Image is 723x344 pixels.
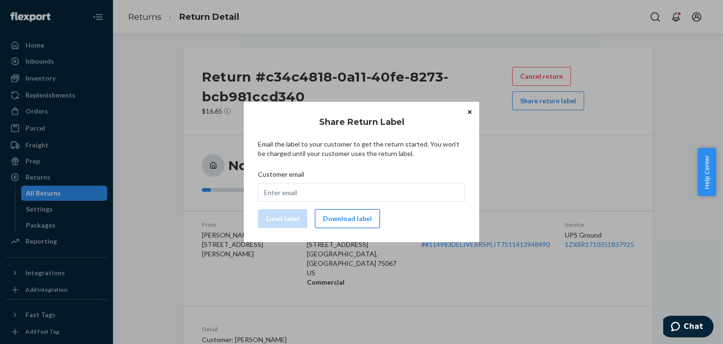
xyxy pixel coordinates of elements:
[258,170,304,183] span: Customer email
[258,139,465,158] p: Email the label to your customer to get the return started. You won't be charged until your custo...
[21,7,40,15] span: Chat
[258,183,465,202] input: Customer email
[319,116,404,128] h3: Share Return Label
[465,106,474,117] button: Close
[315,209,380,228] button: Download label
[258,209,307,228] button: Email label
